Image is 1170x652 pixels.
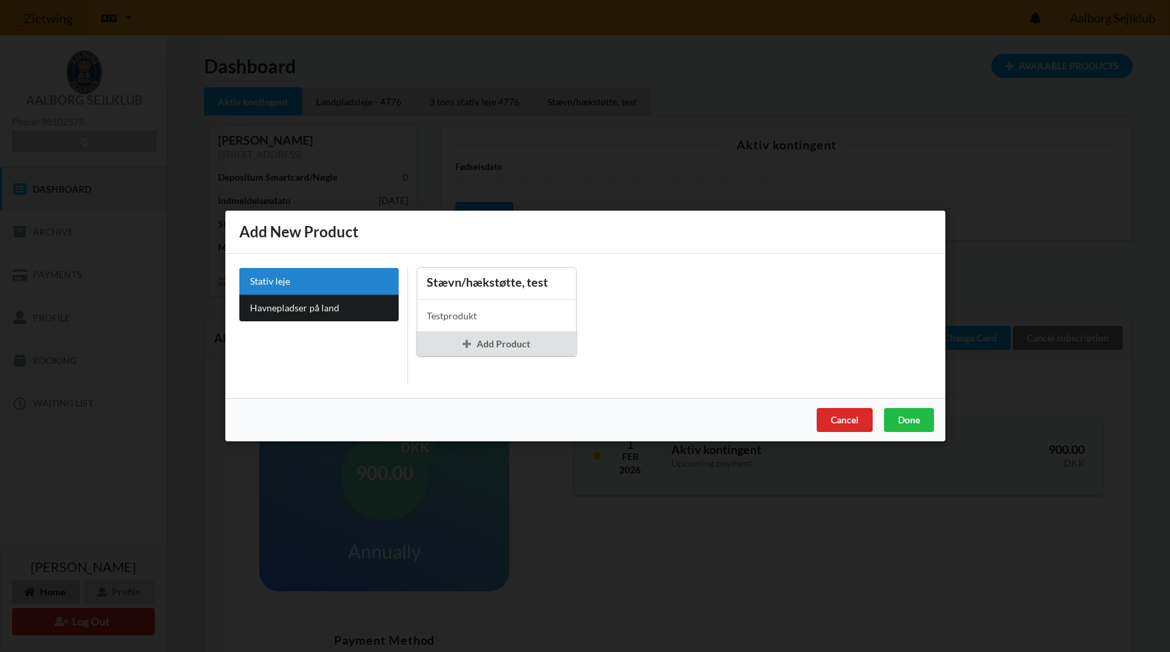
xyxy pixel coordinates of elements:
a: Havnepladser på land [239,295,399,321]
a: Stativ leje [239,268,399,295]
div: Done [883,408,933,432]
div: Cancel [816,408,872,432]
div: Add Product [416,332,576,356]
div: Testprodukt [426,309,566,323]
div: Stævn/hækstøtte, test [426,275,566,290]
div: Add New Product [225,211,945,254]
